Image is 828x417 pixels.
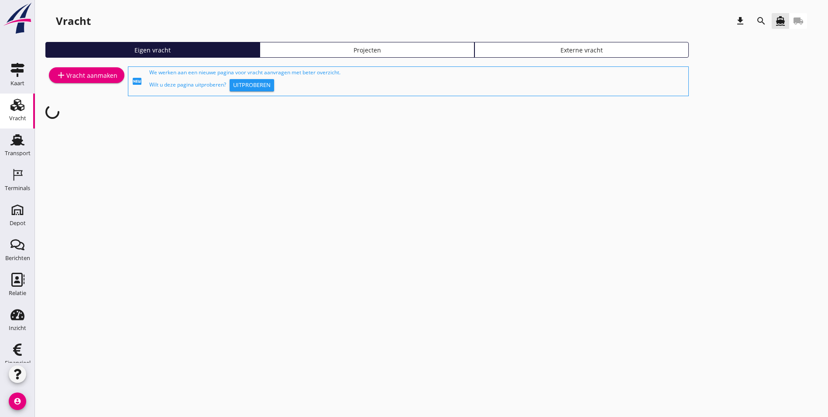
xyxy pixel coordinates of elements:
a: Vracht aanmaken [49,67,124,83]
a: Projecten [260,42,474,58]
div: Externe vracht [478,45,685,55]
i: account_circle [9,393,26,410]
div: Inzicht [9,325,26,331]
div: Uitproberen [233,81,271,90]
div: Projecten [264,45,470,55]
i: search [756,16,766,26]
i: local_shipping [793,16,804,26]
button: Uitproberen [230,79,274,91]
div: Kaart [10,80,24,86]
img: logo-small.a267ee39.svg [2,2,33,35]
i: add [56,70,66,80]
div: Financieel [5,360,31,366]
div: Vracht aanmaken [56,70,117,80]
div: Berichten [5,255,30,261]
div: Eigen vracht [49,45,256,55]
div: We werken aan een nieuwe pagina voor vracht aanvragen met beter overzicht. Wilt u deze pagina uit... [149,69,685,94]
i: fiber_new [132,76,142,87]
a: Eigen vracht [45,42,260,58]
div: Vracht [9,115,26,121]
a: Externe vracht [474,42,689,58]
div: Vracht [56,14,91,28]
i: download [735,16,746,26]
div: Relatie [9,290,26,296]
div: Depot [10,220,26,226]
i: directions_boat [775,16,786,26]
div: Terminals [5,185,30,191]
div: Transport [5,150,31,156]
